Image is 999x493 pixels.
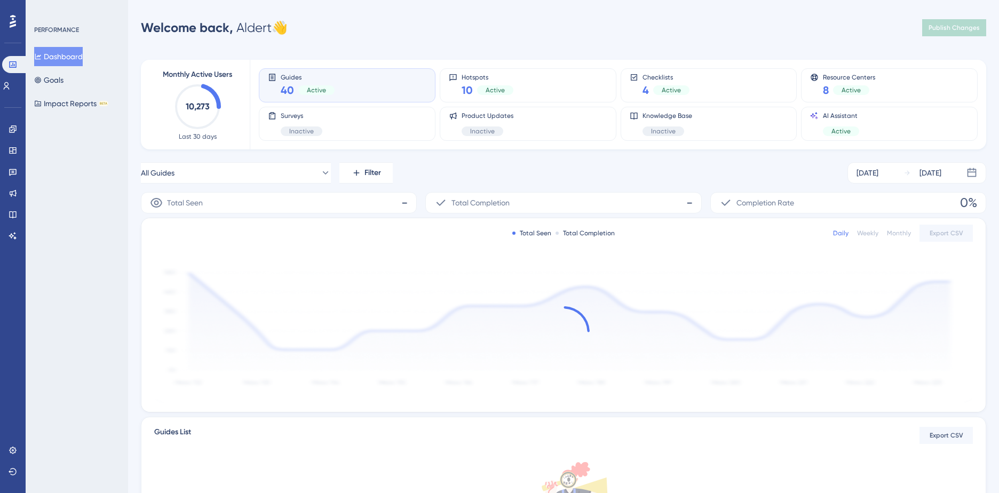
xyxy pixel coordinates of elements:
[34,26,79,34] div: PERFORMANCE
[651,127,676,136] span: Inactive
[167,196,203,209] span: Total Seen
[486,86,505,94] span: Active
[823,112,859,120] span: AI Assistant
[364,166,381,179] span: Filter
[401,194,408,211] span: -
[179,132,217,141] span: Last 30 days
[831,127,851,136] span: Active
[960,194,977,211] span: 0%
[556,229,615,237] div: Total Completion
[154,426,191,445] span: Guides List
[919,427,973,444] button: Export CSV
[99,101,108,106] div: BETA
[281,83,294,98] span: 40
[281,73,335,81] span: Guides
[141,162,331,184] button: All Guides
[186,101,210,112] text: 10,273
[686,194,693,211] span: -
[34,94,108,113] button: Impact ReportsBETA
[34,47,83,66] button: Dashboard
[289,127,314,136] span: Inactive
[141,20,233,35] span: Welcome back,
[451,196,510,209] span: Total Completion
[643,112,692,120] span: Knowledge Base
[512,229,551,237] div: Total Seen
[141,166,175,179] span: All Guides
[922,19,986,36] button: Publish Changes
[462,73,513,81] span: Hotspots
[470,127,495,136] span: Inactive
[833,229,849,237] div: Daily
[887,229,911,237] div: Monthly
[462,83,473,98] span: 10
[339,162,393,184] button: Filter
[643,73,689,81] span: Checklists
[643,83,649,98] span: 4
[919,166,941,179] div: [DATE]
[307,86,326,94] span: Active
[930,229,963,237] span: Export CSV
[919,225,973,242] button: Export CSV
[34,70,64,90] button: Goals
[736,196,794,209] span: Completion Rate
[929,23,980,32] span: Publish Changes
[823,83,829,98] span: 8
[281,112,322,120] span: Surveys
[857,229,878,237] div: Weekly
[462,112,513,120] span: Product Updates
[823,73,875,81] span: Resource Centers
[141,19,288,36] div: Aldert 👋
[662,86,681,94] span: Active
[163,68,232,81] span: Monthly Active Users
[842,86,861,94] span: Active
[930,431,963,440] span: Export CSV
[857,166,878,179] div: [DATE]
